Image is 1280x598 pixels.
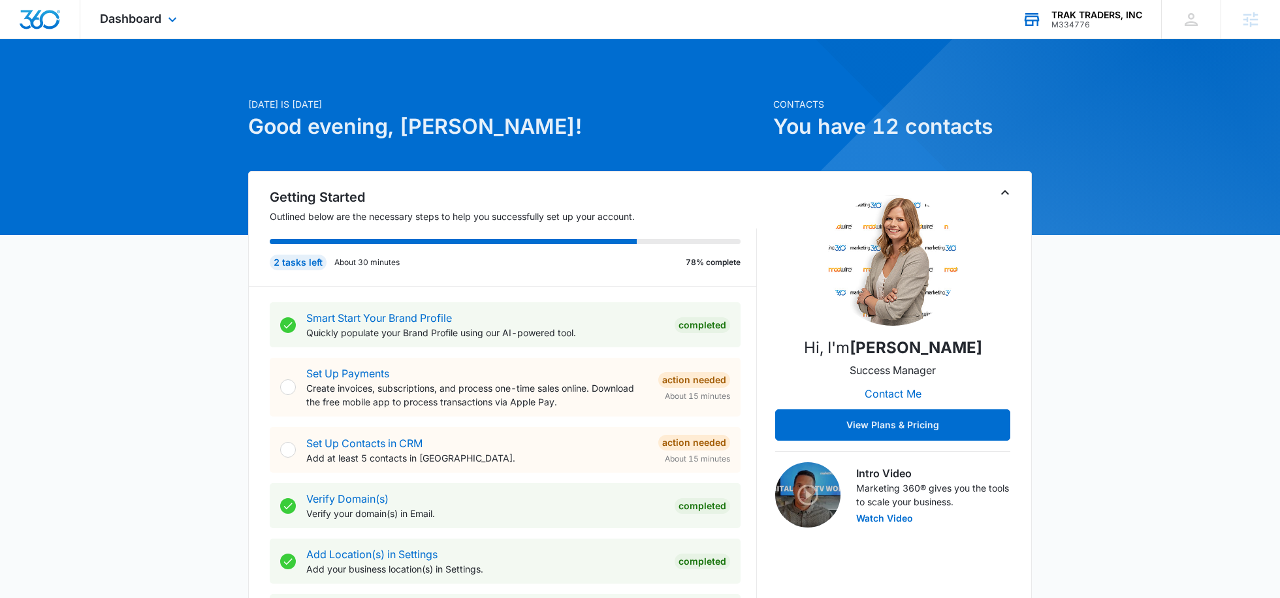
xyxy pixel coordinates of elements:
[334,257,400,268] p: About 30 minutes
[306,437,423,450] a: Set Up Contacts in CRM
[675,554,730,569] div: Completed
[686,257,741,268] p: 78% complete
[856,481,1010,509] p: Marketing 360® gives you the tools to scale your business.
[665,453,730,465] span: About 15 minutes
[827,195,958,326] img: Robin Mills
[306,311,452,324] a: Smart Start Your Brand Profile
[665,390,730,402] span: About 15 minutes
[306,548,438,561] a: Add Location(s) in Settings
[658,435,730,450] div: Action Needed
[856,465,1010,481] h3: Intro Video
[100,12,161,25] span: Dashboard
[248,111,765,142] h1: Good evening, [PERSON_NAME]!
[856,514,913,523] button: Watch Video
[306,451,648,465] p: Add at least 5 contacts in [GEOGRAPHIC_DATA].
[270,255,327,270] div: 2 tasks left
[675,317,730,333] div: Completed
[1051,10,1142,20] div: account name
[850,338,982,357] strong: [PERSON_NAME]
[775,409,1010,441] button: View Plans & Pricing
[248,97,765,111] p: [DATE] is [DATE]
[773,97,1032,111] p: Contacts
[850,362,936,378] p: Success Manager
[658,372,730,388] div: Action Needed
[675,498,730,514] div: Completed
[773,111,1032,142] h1: You have 12 contacts
[306,381,648,409] p: Create invoices, subscriptions, and process one-time sales online. Download the free mobile app t...
[1051,20,1142,29] div: account id
[306,507,664,520] p: Verify your domain(s) in Email.
[306,492,389,505] a: Verify Domain(s)
[804,336,982,360] p: Hi, I'm
[270,210,757,223] p: Outlined below are the necessary steps to help you successfully set up your account.
[997,185,1013,200] button: Toggle Collapse
[775,462,840,527] img: Intro Video
[306,326,664,339] p: Quickly populate your Brand Profile using our AI-powered tool.
[306,562,664,576] p: Add your business location(s) in Settings.
[270,187,757,207] h2: Getting Started
[852,378,935,409] button: Contact Me
[306,367,389,380] a: Set Up Payments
